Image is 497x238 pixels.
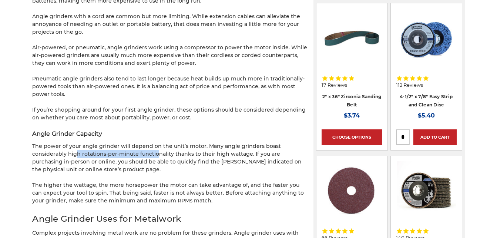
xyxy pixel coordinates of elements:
[322,129,382,145] a: Choose Options
[400,94,453,108] a: 4-1/2" x 7/8" Easy Strip and Clean Disc
[396,9,457,69] a: 4-1/2" x 7/8" Easy Strip and Clean Disc
[396,161,457,222] a: 4.5" Black Hawk Zirconia Flap Disc 10 Pack
[32,142,310,173] p: The power of your angle grinder will depend on the unit’s motor. Many angle grinders boast consid...
[396,11,457,68] img: 4-1/2" x 7/8" Easy Strip and Clean Disc
[322,161,382,222] a: 4.5 inch resin fiber disc
[396,83,423,87] span: 112 Reviews
[32,106,310,122] p: If you’re shopping around for your first angle grinder, these options should be considered depend...
[322,161,382,221] img: 4.5 inch resin fiber disc
[322,83,347,87] span: 17 Reviews
[32,181,310,205] p: The higher the wattage, the more horsepower the motor can take advantage of, and the faster you c...
[344,112,360,119] span: $3.74
[32,129,310,138] h3: Angle Grinder Capacity
[322,9,382,68] img: 2" x 36" Zirconia Pipe Sanding Belt
[322,9,382,69] a: 2" x 36" Zirconia Pipe Sanding Belt
[32,13,310,36] p: Angle grinders with a cord are common but more limiting. While extension cables can alleviate the...
[322,94,381,108] a: 2" x 36" Zirconia Sanding Belt
[32,212,310,225] h2: Angle Grinder Uses for Metalwork
[413,129,457,145] a: Add to Cart
[32,75,310,98] p: Pneumatic angle grinders also tend to last longer because heat builds up much more in traditional...
[32,44,310,67] p: Air-powered, or pneumatic, angle grinders work using a compressor to power the motor inside. Whil...
[397,161,456,221] img: 4.5" Black Hawk Zirconia Flap Disc 10 Pack
[418,112,435,119] span: $5.40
